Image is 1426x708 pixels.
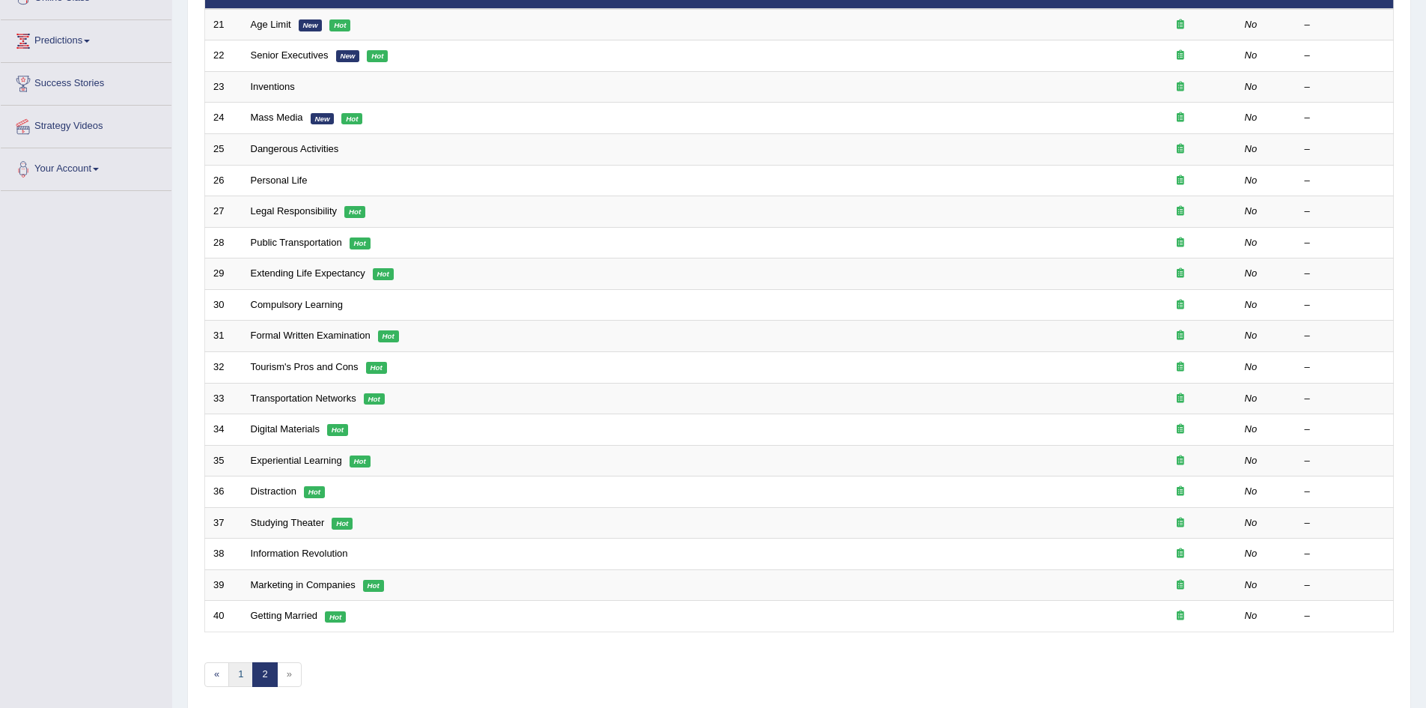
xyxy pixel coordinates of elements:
[205,227,243,258] td: 28
[1245,175,1258,186] em: No
[1305,547,1386,561] div: –
[1133,392,1228,406] div: Exam occurring question
[341,113,362,125] em: Hot
[1245,237,1258,248] em: No
[205,9,243,40] td: 21
[1305,236,1386,250] div: –
[1133,485,1228,499] div: Exam occurring question
[1305,111,1386,125] div: –
[1133,205,1228,219] div: Exam occurring question
[1133,329,1228,343] div: Exam occurring question
[299,19,323,31] em: New
[205,71,243,103] td: 23
[1305,609,1386,623] div: –
[325,611,346,623] em: Hot
[251,485,296,497] a: Distraction
[1245,49,1258,61] em: No
[1245,205,1258,217] em: No
[205,383,243,414] td: 33
[251,361,359,372] a: Tourism's Pros and Cons
[1245,610,1258,621] em: No
[205,414,243,446] td: 34
[1305,578,1386,593] div: –
[251,610,318,621] a: Getting Married
[1133,49,1228,63] div: Exam occurring question
[1133,360,1228,375] div: Exam occurring question
[1305,142,1386,157] div: –
[367,50,388,62] em: Hot
[1245,393,1258,404] em: No
[1133,454,1228,468] div: Exam occurring question
[205,476,243,508] td: 36
[205,321,243,352] td: 31
[205,351,243,383] td: 32
[251,143,339,154] a: Dangerous Activities
[252,662,277,687] a: 2
[1133,174,1228,188] div: Exam occurring question
[205,165,243,196] td: 26
[205,289,243,321] td: 30
[1133,298,1228,312] div: Exam occurring question
[373,268,394,280] em: Hot
[205,539,243,570] td: 38
[251,81,295,92] a: Inventions
[1133,609,1228,623] div: Exam occurring question
[251,299,344,310] a: Compulsory Learning
[1245,19,1258,30] em: No
[251,393,356,404] a: Transportation Networks
[1305,423,1386,437] div: –
[329,19,350,31] em: Hot
[251,205,338,217] a: Legal Responsibility
[251,49,329,61] a: Senior Executives
[205,258,243,290] td: 29
[204,662,229,687] a: «
[311,113,335,125] em: New
[1,63,171,100] a: Success Stories
[251,423,320,435] a: Digital Materials
[1305,360,1386,375] div: –
[205,569,243,601] td: 39
[1133,516,1228,530] div: Exam occurring question
[1305,174,1386,188] div: –
[251,330,371,341] a: Formal Written Examination
[251,267,365,279] a: Extending Life Expectancy
[1133,547,1228,561] div: Exam occurring question
[332,518,353,530] em: Hot
[228,662,253,687] a: 1
[1133,142,1228,157] div: Exam occurring question
[1245,112,1258,123] em: No
[1305,454,1386,468] div: –
[1305,49,1386,63] div: –
[251,19,291,30] a: Age Limit
[1,106,171,143] a: Strategy Videos
[1305,80,1386,94] div: –
[1245,455,1258,466] em: No
[205,601,243,632] td: 40
[1133,80,1228,94] div: Exam occurring question
[205,103,243,134] td: 24
[251,455,342,466] a: Experiential Learning
[1,148,171,186] a: Your Account
[1245,485,1258,497] em: No
[1,20,171,58] a: Predictions
[1245,330,1258,341] em: No
[205,196,243,228] td: 27
[251,237,342,248] a: Public Transportation
[378,330,399,342] em: Hot
[1245,143,1258,154] em: No
[205,445,243,476] td: 35
[1245,81,1258,92] em: No
[304,486,325,498] em: Hot
[251,112,303,123] a: Mass Media
[1133,267,1228,281] div: Exam occurring question
[1133,18,1228,32] div: Exam occurring question
[1133,423,1228,437] div: Exam occurring question
[1245,361,1258,372] em: No
[1245,579,1258,590] em: No
[1305,516,1386,530] div: –
[1133,578,1228,593] div: Exam occurring question
[1305,298,1386,312] div: –
[363,580,384,592] em: Hot
[1245,548,1258,559] em: No
[1305,485,1386,499] div: –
